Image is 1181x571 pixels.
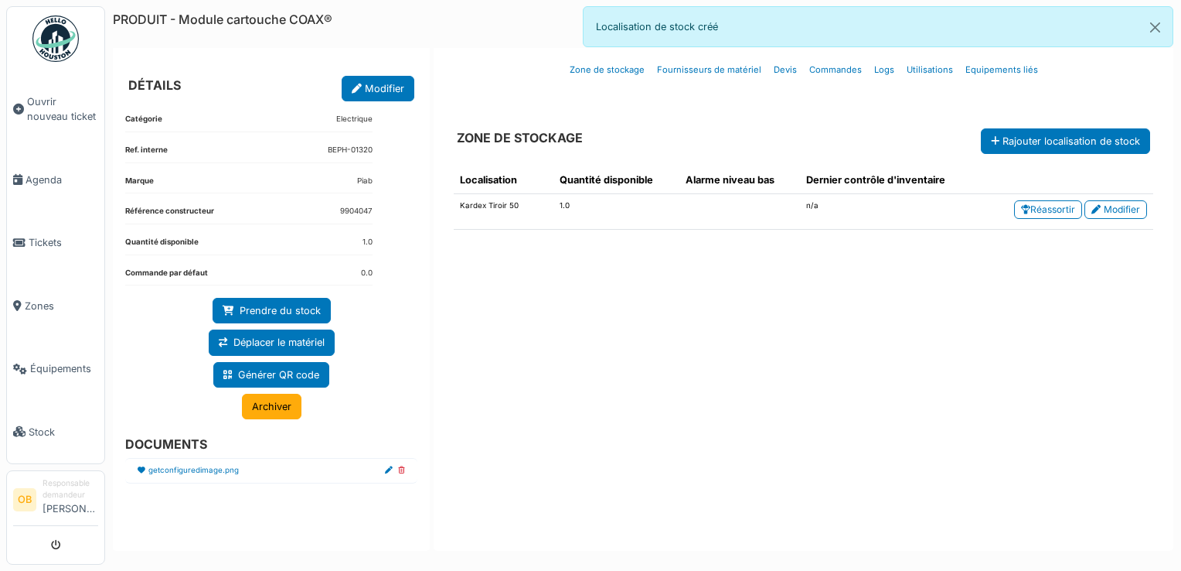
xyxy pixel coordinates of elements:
a: Equipements liés [959,52,1044,88]
dd: 9904047 [340,206,373,217]
a: Stock [7,400,104,463]
a: Devis [767,52,803,88]
li: OB [13,488,36,511]
h6: PRODUIT - Module cartouche COAX® [113,12,332,27]
a: Agenda [7,149,104,211]
a: Logs [868,52,900,88]
a: Modifier [1084,200,1147,219]
dd: 0.0 [361,268,373,279]
a: Équipements [7,337,104,400]
span: Tickets [29,235,98,250]
div: Responsable demandeur [43,477,98,501]
a: Archiver [242,394,301,419]
a: OB Responsable demandeur[PERSON_NAME] [13,477,98,526]
a: Fournisseurs de matériel [651,52,767,88]
a: getconfiguredimage.png [148,465,239,477]
dt: Marque [125,176,154,193]
div: Localisation de stock créé [583,6,1173,47]
a: Zone de stockage [563,52,651,88]
dt: Quantité disponible [125,237,199,255]
a: Générer QR code [213,362,329,388]
a: Réassortir [1014,200,1082,219]
dd: 1.0 [362,237,373,248]
li: [PERSON_NAME] [43,477,98,522]
th: Dernier contrôle d'inventaire [800,166,980,194]
dt: Ref. interne [125,145,168,162]
dt: Commande par défaut [125,268,208,285]
td: Kardex Tiroir 50 [454,194,553,230]
dd: BEPH-01320 [328,145,373,156]
dd: Electrique [336,114,373,125]
img: Badge_color-CXgf-gQk.svg [32,15,79,62]
a: Modifier [342,76,414,101]
a: Déplacer le matériel [209,330,335,355]
span: Agenda [26,173,98,187]
h6: DOCUMENTS [125,437,405,452]
th: Alarme niveau bas [679,166,800,194]
dt: Catégorie [125,114,162,132]
button: Close [1138,7,1172,48]
td: n/a [800,194,980,230]
dd: Piab [357,176,373,187]
dt: Référence constructeur [125,206,214,224]
th: Localisation [454,166,553,194]
span: Zones [25,299,98,313]
th: Quantité disponible [553,166,679,194]
a: Zones [7,275,104,337]
h6: ZONE DE STOCKAGE [457,131,583,145]
a: Utilisations [900,52,959,88]
a: Tickets [7,211,104,274]
button: Rajouter localisation de stock [981,128,1150,154]
span: Ouvrir nouveau ticket [27,94,98,124]
td: 1.0 [553,194,679,230]
span: Équipements [30,361,98,376]
a: Commandes [803,52,868,88]
span: Stock [29,425,98,439]
a: Prendre du stock [213,298,331,323]
h6: DÉTAILS [128,78,181,93]
a: Ouvrir nouveau ticket [7,70,104,149]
